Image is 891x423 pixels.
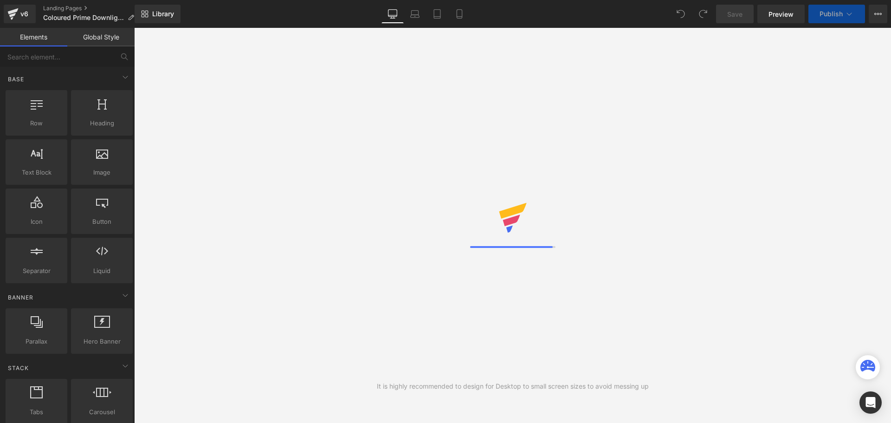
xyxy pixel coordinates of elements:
span: Preview [768,9,794,19]
button: Undo [671,5,690,23]
a: Desktop [381,5,404,23]
div: Open Intercom Messenger [859,391,882,414]
span: Carousel [74,407,130,417]
span: Heading [74,118,130,128]
span: Coloured Prime Downlights [43,14,124,21]
a: v6 [4,5,36,23]
div: It is highly recommended to design for Desktop to small screen sizes to avoid messing up [377,381,649,391]
span: Liquid [74,266,130,276]
span: Image [74,168,130,177]
span: Stack [7,364,30,372]
a: Preview [757,5,805,23]
span: Base [7,75,25,84]
span: Tabs [8,407,65,417]
span: Library [152,10,174,18]
span: Row [8,118,65,128]
a: Mobile [448,5,471,23]
a: Tablet [426,5,448,23]
span: Parallax [8,337,65,346]
span: Button [74,217,130,227]
div: v6 [19,8,30,20]
span: Icon [8,217,65,227]
button: More [869,5,887,23]
a: Global Style [67,28,135,46]
span: Banner [7,293,34,302]
button: Publish [808,5,865,23]
span: Separator [8,266,65,276]
span: Save [727,9,742,19]
a: Landing Pages [43,5,142,12]
button: Redo [694,5,712,23]
span: Hero Banner [74,337,130,346]
span: Publish [820,10,843,18]
a: New Library [135,5,181,23]
a: Laptop [404,5,426,23]
span: Text Block [8,168,65,177]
